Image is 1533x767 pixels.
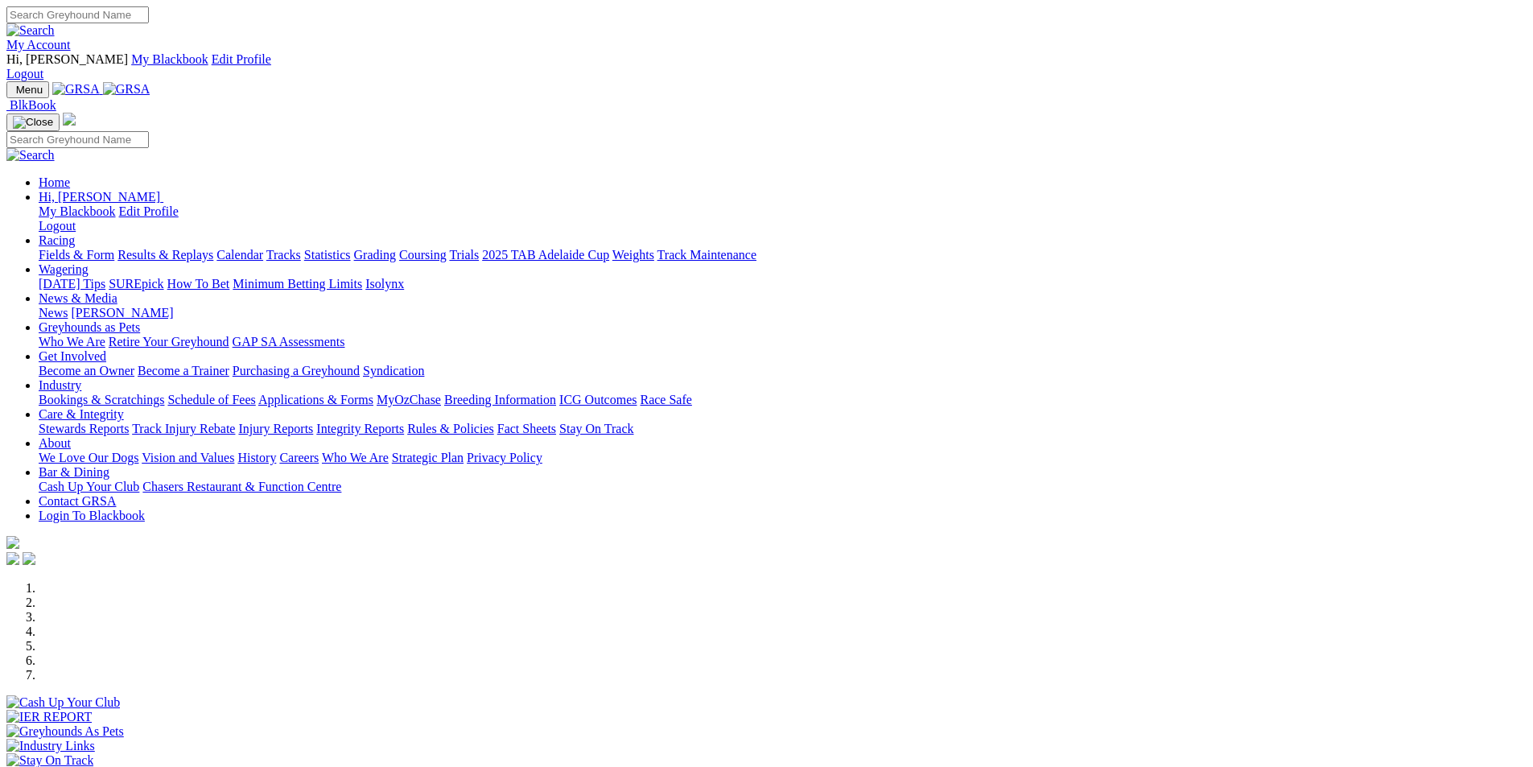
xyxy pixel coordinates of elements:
a: News & Media [39,291,117,305]
button: Toggle navigation [6,81,49,98]
a: SUREpick [109,277,163,291]
div: Hi, [PERSON_NAME] [39,204,1527,233]
a: My Blackbook [39,204,116,218]
input: Search [6,131,149,148]
div: Industry [39,393,1527,407]
a: Trials [449,248,479,262]
a: Tracks [266,248,301,262]
a: Weights [612,248,654,262]
a: Retire Your Greyhound [109,335,229,348]
a: How To Bet [167,277,230,291]
a: Edit Profile [119,204,179,218]
a: Who We Are [322,451,389,464]
img: IER REPORT [6,710,92,724]
img: twitter.svg [23,552,35,565]
a: Results & Replays [117,248,213,262]
a: Statistics [304,248,351,262]
a: Purchasing a Greyhound [233,364,360,377]
a: [DATE] Tips [39,277,105,291]
a: Hi, [PERSON_NAME] [39,190,163,204]
a: Stay On Track [559,422,633,435]
div: Racing [39,248,1527,262]
span: Menu [16,84,43,96]
img: logo-grsa-white.png [63,113,76,126]
a: Become a Trainer [138,364,229,377]
a: Calendar [216,248,263,262]
a: History [237,451,276,464]
a: Bookings & Scratchings [39,393,164,406]
a: GAP SA Assessments [233,335,345,348]
a: Stewards Reports [39,422,129,435]
a: Who We Are [39,335,105,348]
a: Coursing [399,248,447,262]
img: Search [6,23,55,38]
a: Login To Blackbook [39,509,145,522]
button: Toggle navigation [6,113,60,131]
a: Isolynx [365,277,404,291]
a: Vision and Values [142,451,234,464]
a: Logout [6,67,43,80]
a: Wagering [39,262,89,276]
a: Bar & Dining [39,465,109,479]
div: About [39,451,1527,465]
img: facebook.svg [6,552,19,565]
div: Greyhounds as Pets [39,335,1527,349]
a: Contact GRSA [39,494,116,508]
div: Care & Integrity [39,422,1527,436]
img: Greyhounds As Pets [6,724,124,739]
a: Applications & Forms [258,393,373,406]
div: My Account [6,52,1527,81]
a: Race Safe [640,393,691,406]
a: ICG Outcomes [559,393,637,406]
a: Privacy Policy [467,451,542,464]
span: Hi, [PERSON_NAME] [6,52,128,66]
a: Schedule of Fees [167,393,255,406]
a: Strategic Plan [392,451,464,464]
div: Bar & Dining [39,480,1527,494]
a: Chasers Restaurant & Function Centre [142,480,341,493]
a: Become an Owner [39,364,134,377]
img: Cash Up Your Club [6,695,120,710]
a: Racing [39,233,75,247]
a: Fact Sheets [497,422,556,435]
a: BlkBook [6,98,56,112]
a: Logout [39,219,76,233]
a: Cash Up Your Club [39,480,139,493]
div: Get Involved [39,364,1527,378]
a: Get Involved [39,349,106,363]
a: Injury Reports [238,422,313,435]
img: Search [6,148,55,163]
a: My Blackbook [131,52,208,66]
a: [PERSON_NAME] [71,306,173,320]
a: Track Injury Rebate [132,422,235,435]
a: Greyhounds as Pets [39,320,140,334]
div: Wagering [39,277,1527,291]
input: Search [6,6,149,23]
a: Track Maintenance [657,248,756,262]
a: Careers [279,451,319,464]
img: GRSA [103,82,150,97]
img: GRSA [52,82,100,97]
a: MyOzChase [377,393,441,406]
img: logo-grsa-white.png [6,536,19,549]
a: Integrity Reports [316,422,404,435]
a: Rules & Policies [407,422,494,435]
a: 2025 TAB Adelaide Cup [482,248,609,262]
a: Syndication [363,364,424,377]
a: Fields & Form [39,248,114,262]
a: We Love Our Dogs [39,451,138,464]
img: Industry Links [6,739,95,753]
a: News [39,306,68,320]
span: Hi, [PERSON_NAME] [39,190,160,204]
div: News & Media [39,306,1527,320]
a: Edit Profile [212,52,271,66]
a: Grading [354,248,396,262]
span: BlkBook [10,98,56,112]
a: My Account [6,38,71,52]
a: Minimum Betting Limits [233,277,362,291]
a: Home [39,175,70,189]
a: Industry [39,378,81,392]
img: Close [13,116,53,129]
a: About [39,436,71,450]
a: Breeding Information [444,393,556,406]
